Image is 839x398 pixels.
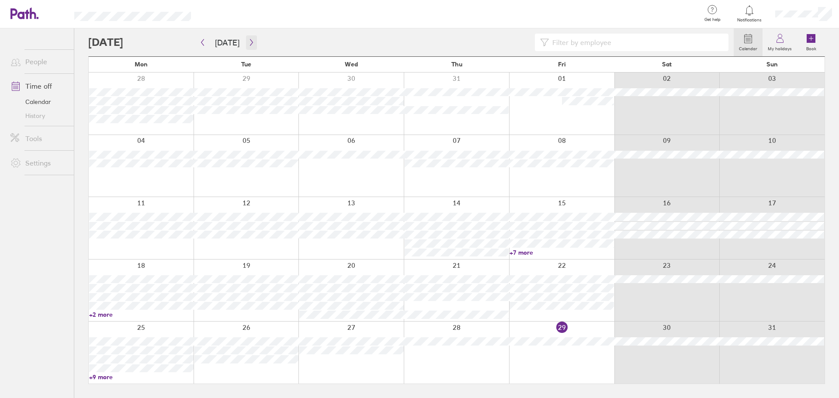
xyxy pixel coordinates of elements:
label: Book [801,44,822,52]
label: Calendar [734,44,763,52]
span: Get help [698,17,727,22]
a: Settings [3,154,74,172]
a: Calendar [3,95,74,109]
span: Thu [451,61,462,68]
a: History [3,109,74,123]
a: People [3,53,74,70]
a: My holidays [763,28,797,56]
label: My holidays [763,44,797,52]
a: Calendar [734,28,763,56]
a: +7 more [510,249,614,256]
a: +2 more [89,311,194,318]
button: [DATE] [208,35,246,50]
a: Time off [3,77,74,95]
span: Sun [766,61,778,68]
span: Fri [558,61,566,68]
span: Mon [135,61,148,68]
span: Wed [345,61,358,68]
a: Notifications [735,4,764,23]
a: +9 more [89,373,194,381]
a: Book [797,28,825,56]
span: Notifications [735,17,764,23]
input: Filter by employee [549,34,723,51]
span: Tue [241,61,251,68]
a: Tools [3,130,74,147]
span: Sat [662,61,672,68]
